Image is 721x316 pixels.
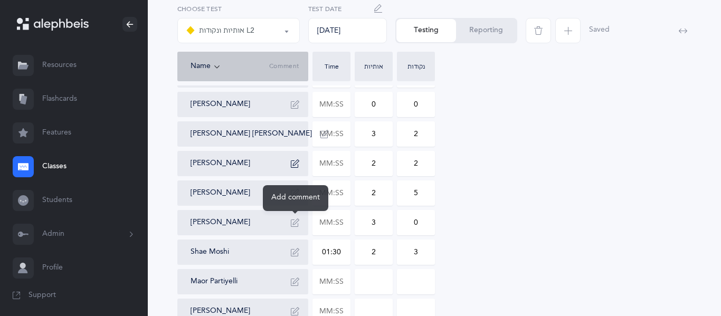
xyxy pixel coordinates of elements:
[313,210,350,235] input: MM:SS
[263,185,328,211] div: Add comment
[186,24,254,37] div: אותיות ונקודות L2
[308,4,387,14] label: Test Date
[357,63,390,70] div: אותיות
[313,151,350,176] input: MM:SS
[313,181,350,205] input: MM:SS
[589,25,610,34] span: Saved
[308,18,387,43] div: [DATE]
[191,217,250,228] button: [PERSON_NAME]
[456,19,516,42] button: Reporting
[315,63,348,70] div: Time
[191,247,229,257] button: Shae Moshi
[400,63,432,70] div: נקודות
[269,62,299,71] span: Comment
[177,4,300,14] label: Choose test
[313,270,350,294] input: MM:SS
[191,61,269,72] div: Name
[191,158,250,169] button: [PERSON_NAME]
[191,188,250,198] button: [PERSON_NAME]
[191,276,238,287] button: Maor Partiyelli
[177,18,300,43] button: אותיות ונקודות L2
[29,290,56,301] span: Support
[191,99,250,110] button: [PERSON_NAME]
[313,122,350,146] input: MM:SS
[313,92,350,117] input: MM:SS
[313,240,350,264] input: MM:SS
[191,129,312,139] button: [PERSON_NAME] [PERSON_NAME]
